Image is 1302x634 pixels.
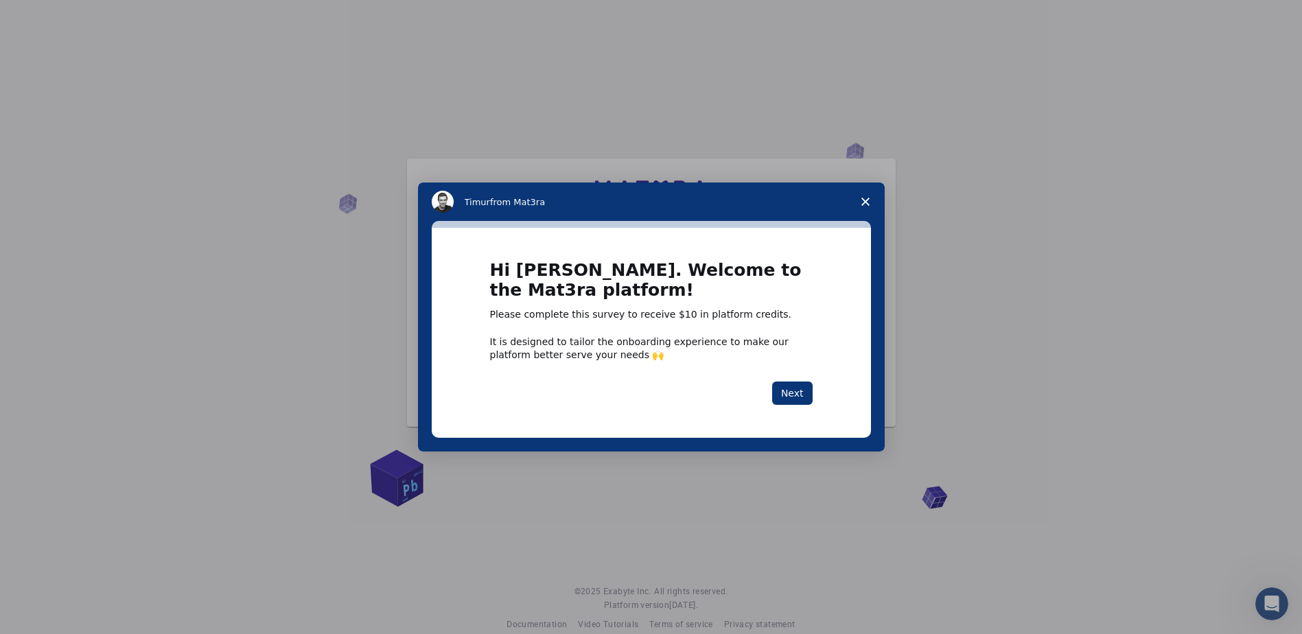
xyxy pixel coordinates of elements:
[465,197,490,207] span: Timur
[490,261,813,308] h1: Hi [PERSON_NAME]. Welcome to the Mat3ra platform!
[490,197,545,207] span: from Mat3ra
[432,191,454,213] img: Profile image for Timur
[490,308,813,322] div: Please complete this survey to receive $10 in platform credits.
[22,10,97,22] span: Поддержка
[772,381,813,405] button: Next
[846,183,885,221] span: Close survey
[490,336,813,360] div: It is designed to tailor the onboarding experience to make our platform better serve your needs 🙌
